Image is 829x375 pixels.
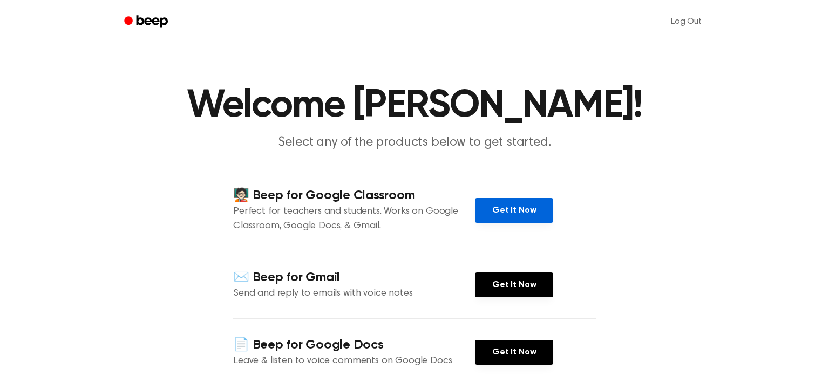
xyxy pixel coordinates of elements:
[233,269,475,287] h4: ✉️ Beep for Gmail
[475,272,553,297] a: Get It Now
[233,336,475,354] h4: 📄 Beep for Google Docs
[233,187,475,204] h4: 🧑🏻‍🏫 Beep for Google Classroom
[660,9,712,35] a: Log Out
[233,287,475,301] p: Send and reply to emails with voice notes
[233,354,475,369] p: Leave & listen to voice comments on Google Docs
[475,198,553,223] a: Get It Now
[117,11,178,32] a: Beep
[475,340,553,365] a: Get It Now
[207,134,622,152] p: Select any of the products below to get started.
[138,86,691,125] h1: Welcome [PERSON_NAME]!
[233,204,475,234] p: Perfect for teachers and students. Works on Google Classroom, Google Docs, & Gmail.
